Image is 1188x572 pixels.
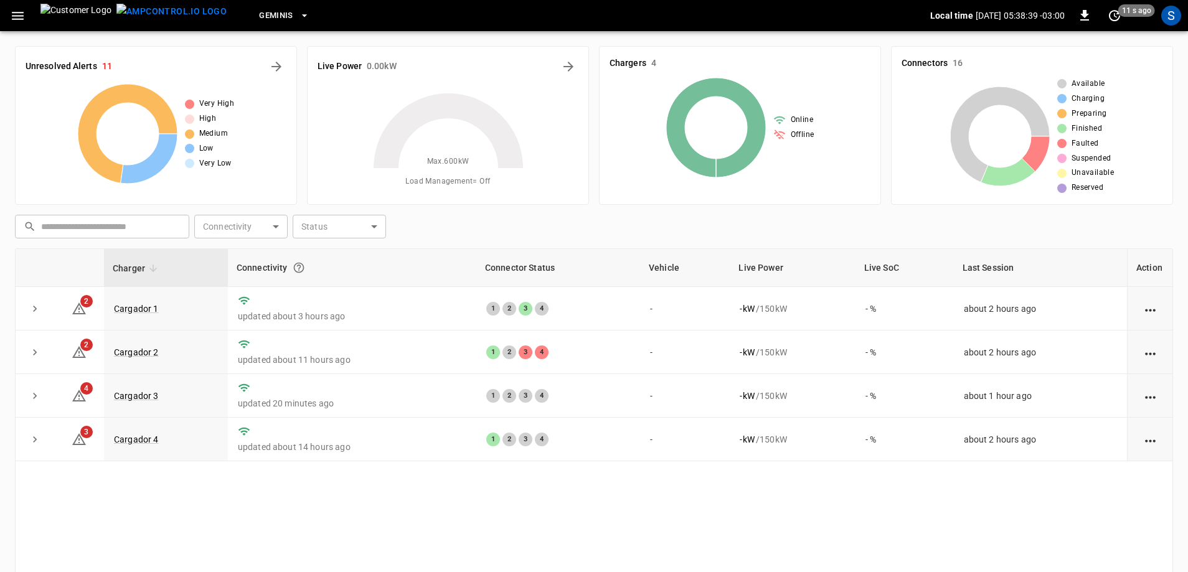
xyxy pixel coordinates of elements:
[954,249,1127,287] th: Last Session
[502,389,516,403] div: 2
[114,347,159,357] a: Cargador 2
[486,345,500,359] div: 1
[427,156,469,168] span: Max. 600 kW
[72,434,87,444] a: 3
[856,287,954,331] td: - %
[80,295,93,307] span: 2
[640,287,730,331] td: -
[1161,6,1181,26] div: profile-icon
[72,346,87,356] a: 2
[535,302,549,316] div: 4
[740,346,845,359] div: / 150 kW
[486,302,500,316] div: 1
[116,4,227,19] img: ampcontrol.io logo
[114,434,159,444] a: Cargador 4
[535,345,549,359] div: 4
[740,433,845,446] div: / 150 kW
[26,430,44,449] button: expand row
[80,426,93,438] span: 3
[740,346,754,359] p: - kW
[1127,249,1172,287] th: Action
[856,374,954,418] td: - %
[502,302,516,316] div: 2
[535,389,549,403] div: 4
[856,331,954,374] td: - %
[519,389,532,403] div: 3
[405,176,490,188] span: Load Management = Off
[953,57,963,70] h6: 16
[26,387,44,405] button: expand row
[954,287,1127,331] td: about 2 hours ago
[902,57,948,70] h6: Connectors
[72,302,87,312] a: 2
[1072,93,1105,105] span: Charging
[486,389,500,403] div: 1
[1072,138,1099,150] span: Faulted
[318,60,362,73] h6: Live Power
[976,9,1065,22] p: [DATE] 05:38:39 -03:00
[740,390,845,402] div: / 150 kW
[740,433,754,446] p: - kW
[238,441,466,453] p: updated about 14 hours ago
[740,302,754,315] p: - kW
[610,57,646,70] h6: Chargers
[519,302,532,316] div: 3
[730,249,855,287] th: Live Power
[199,143,214,155] span: Low
[72,390,87,400] a: 4
[791,129,814,141] span: Offline
[114,391,159,401] a: Cargador 3
[102,60,112,73] h6: 11
[640,374,730,418] td: -
[1072,78,1105,90] span: Available
[114,304,159,314] a: Cargador 1
[651,57,656,70] h6: 4
[476,249,640,287] th: Connector Status
[26,343,44,362] button: expand row
[502,345,516,359] div: 2
[367,60,397,73] h6: 0.00 kW
[740,390,754,402] p: - kW
[80,382,93,395] span: 4
[640,249,730,287] th: Vehicle
[1118,4,1155,17] span: 11 s ago
[486,433,500,446] div: 1
[856,249,954,287] th: Live SoC
[535,433,549,446] div: 4
[237,256,468,279] div: Connectivity
[26,60,97,73] h6: Unresolved Alerts
[954,374,1127,418] td: about 1 hour ago
[1105,6,1124,26] button: set refresh interval
[519,433,532,446] div: 3
[254,4,314,28] button: Geminis
[856,418,954,461] td: - %
[954,331,1127,374] td: about 2 hours ago
[1143,346,1158,359] div: action cell options
[266,57,286,77] button: All Alerts
[954,418,1127,461] td: about 2 hours ago
[288,256,310,279] button: Connection between the charger and our software.
[40,4,111,27] img: Customer Logo
[1072,167,1114,179] span: Unavailable
[519,345,532,359] div: 3
[26,299,44,318] button: expand row
[238,397,466,410] p: updated 20 minutes ago
[559,57,578,77] button: Energy Overview
[791,114,813,126] span: Online
[199,98,235,110] span: Very High
[1072,152,1111,165] span: Suspended
[640,418,730,461] td: -
[930,9,973,22] p: Local time
[113,261,161,276] span: Charger
[1072,182,1103,194] span: Reserved
[502,433,516,446] div: 2
[199,113,217,125] span: High
[1143,302,1158,315] div: action cell options
[1143,433,1158,446] div: action cell options
[238,354,466,366] p: updated about 11 hours ago
[259,9,293,23] span: Geminis
[199,157,232,170] span: Very Low
[80,339,93,351] span: 2
[238,310,466,322] p: updated about 3 hours ago
[640,331,730,374] td: -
